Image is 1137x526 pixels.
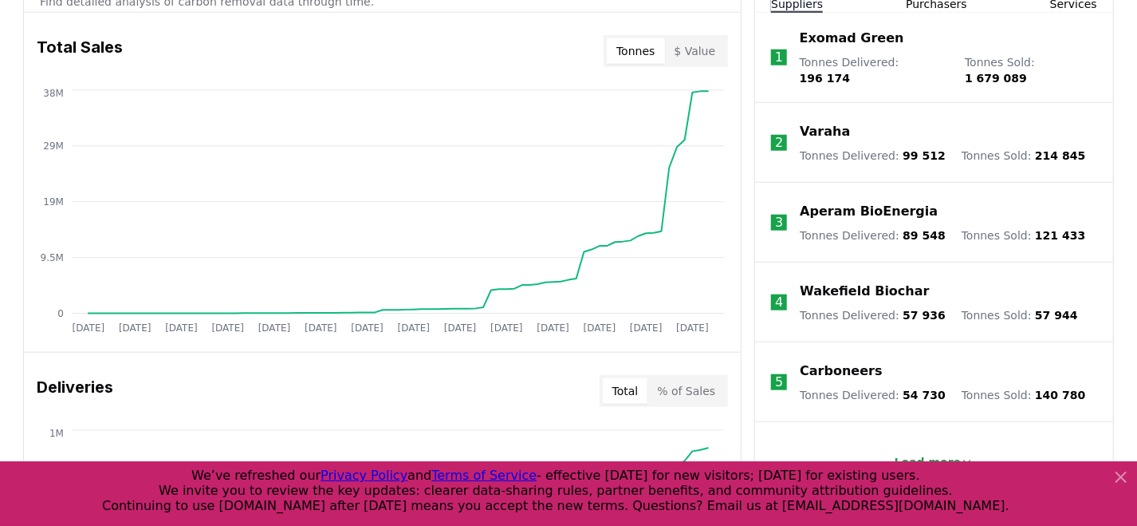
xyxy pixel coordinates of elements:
[647,378,725,404] button: % of Sales
[800,362,882,381] a: Carboneers
[49,428,64,439] tspan: 1M
[775,373,783,392] p: 5
[165,322,198,334] tspan: [DATE]
[43,140,64,152] tspan: 29M
[962,307,1078,323] p: Tonnes Sold :
[800,54,949,86] p: Tonnes Delivered :
[398,322,431,334] tspan: [DATE]
[73,322,105,334] tspan: [DATE]
[800,72,850,85] span: 196 174
[903,149,946,162] span: 99 512
[305,322,337,334] tspan: [DATE]
[965,72,1027,85] span: 1 679 089
[775,48,783,67] p: 1
[444,322,477,334] tspan: [DATE]
[630,322,663,334] tspan: [DATE]
[775,133,783,152] p: 2
[1035,389,1085,401] span: 140 780
[903,309,946,322] span: 57 936
[775,213,783,232] p: 3
[800,148,946,164] p: Tonnes Delivered :
[800,387,946,403] p: Tonnes Delivered :
[37,375,113,407] h3: Deliveries
[607,38,664,64] button: Tonnes
[119,322,151,334] tspan: [DATE]
[43,88,64,99] tspan: 38M
[895,454,962,470] p: Load more
[1035,229,1085,242] span: 121 433
[962,148,1086,164] p: Tonnes Sold :
[490,322,523,334] tspan: [DATE]
[903,389,946,401] span: 54 730
[800,307,946,323] p: Tonnes Delivered :
[677,322,710,334] tspan: [DATE]
[882,446,987,478] button: Load more
[41,252,64,263] tspan: 9.5M
[1035,149,1085,162] span: 214 845
[800,122,850,141] a: Varaha
[43,196,64,208] tspan: 19M
[665,38,726,64] button: $ Value
[800,202,938,221] a: Aperam BioEnergia
[800,29,904,48] a: Exomad Green
[603,378,648,404] button: Total
[965,54,1097,86] p: Tonnes Sold :
[775,293,783,312] p: 4
[1035,309,1078,322] span: 57 944
[352,322,384,334] tspan: [DATE]
[962,227,1086,243] p: Tonnes Sold :
[258,322,291,334] tspan: [DATE]
[37,35,123,67] h3: Total Sales
[57,308,64,319] tspan: 0
[962,387,1086,403] p: Tonnes Sold :
[537,322,570,334] tspan: [DATE]
[800,282,929,301] a: Wakefield Biochar
[800,227,946,243] p: Tonnes Delivered :
[212,322,245,334] tspan: [DATE]
[584,322,616,334] tspan: [DATE]
[903,229,946,242] span: 89 548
